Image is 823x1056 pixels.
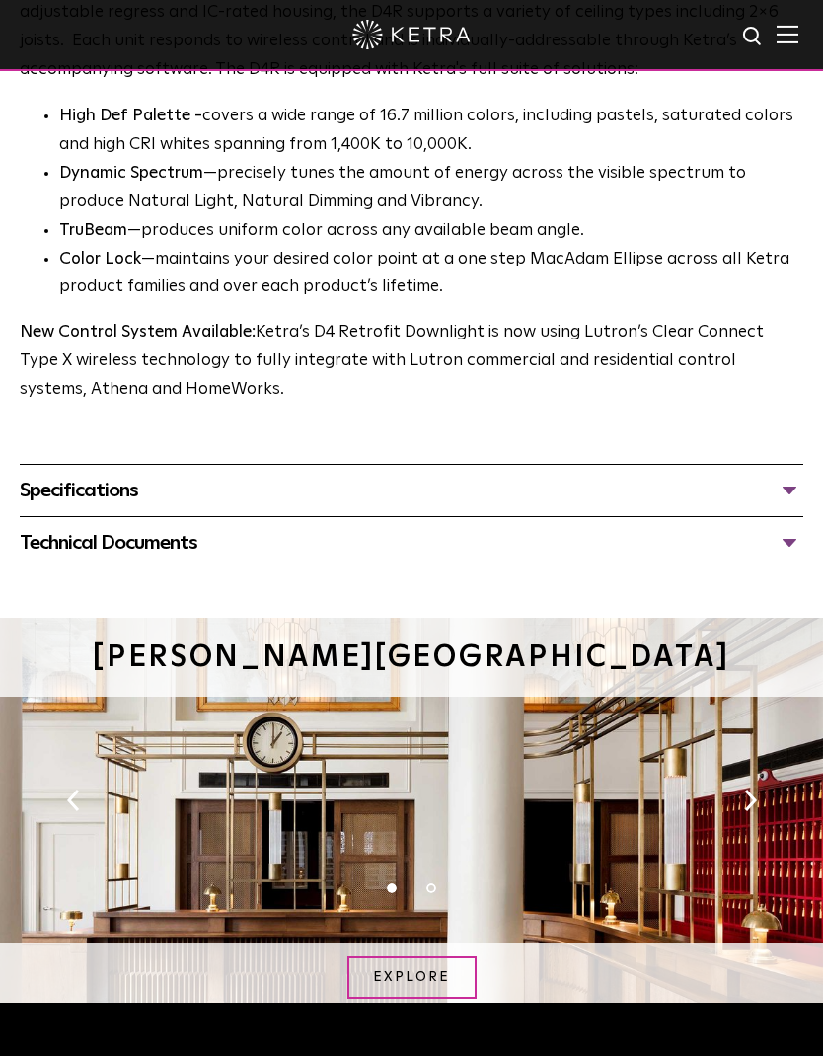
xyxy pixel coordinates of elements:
img: search icon [741,25,766,49]
strong: New Control System Available: [20,324,256,340]
button: Previous [63,788,83,813]
div: Technical Documents [20,527,803,559]
img: ketra-logo-2019-white [352,20,471,49]
li: —precisely tunes the amount of energy across the visible spectrum to produce Natural Light, Natur... [59,160,803,217]
button: 1 [387,883,397,893]
div: Specifications [20,475,803,506]
strong: TruBeam [59,222,127,239]
img: Hamburger%20Nav.svg [777,25,798,43]
button: Next [740,788,760,813]
button: 2 [426,883,436,893]
p: Ketra’s D4 Retrofit Downlight is now using Lutron’s Clear Connect Type X wireless technology to f... [20,319,803,405]
strong: Color Lock [59,251,141,267]
p: covers a wide range of 16.7 million colors, including pastels, saturated colors and high CRI whit... [59,103,803,160]
a: EXPLORE [347,956,477,999]
strong: Dynamic Spectrum [59,165,203,182]
li: —produces uniform color across any available beam angle. [59,217,803,246]
strong: High Def Palette - [59,108,202,124]
li: —maintains your desired color point at a one step MacAdam Ellipse across all Ketra product famili... [59,246,803,303]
